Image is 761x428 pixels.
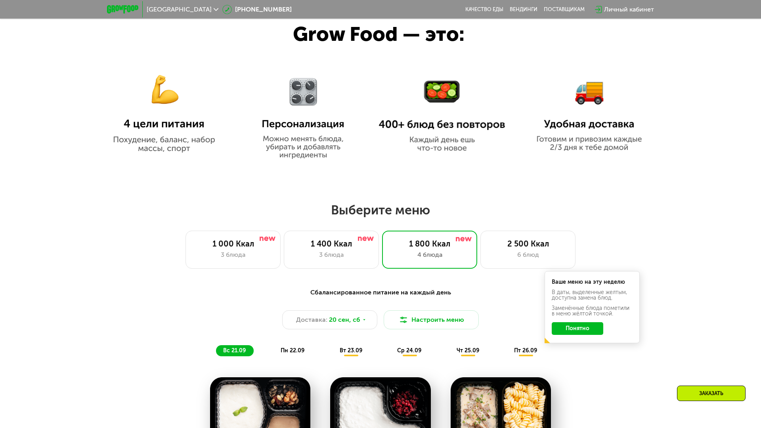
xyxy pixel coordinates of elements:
span: 20 сен, сб [329,315,360,325]
div: поставщикам [544,6,585,13]
div: Заказать [677,386,746,401]
div: 3 блюда [292,250,371,260]
span: вт 23.09 [340,347,362,354]
span: вс 21.09 [223,347,246,354]
a: [PHONE_NUMBER] [222,5,292,14]
span: [GEOGRAPHIC_DATA] [147,6,212,13]
button: Настроить меню [384,310,479,329]
div: 4 блюда [390,250,469,260]
a: Качество еды [465,6,503,13]
a: Вендинги [510,6,537,13]
div: 6 блюд [489,250,567,260]
div: 2 500 Ккал [489,239,567,248]
div: Личный кабинет [604,5,654,14]
button: Понятно [552,322,603,335]
div: 1 400 Ккал [292,239,371,248]
div: В даты, выделенные желтым, доступна замена блюд. [552,290,633,301]
span: пн 22.09 [281,347,304,354]
div: 3 блюда [194,250,272,260]
div: Заменённые блюда пометили в меню жёлтой точкой. [552,306,633,317]
span: пт 26.09 [514,347,537,354]
div: Grow Food — это: [293,19,495,50]
span: чт 25.09 [457,347,479,354]
span: Доставка: [296,315,327,325]
div: Ваше меню на эту неделю [552,279,633,285]
div: 1 000 Ккал [194,239,272,248]
div: 1 800 Ккал [390,239,469,248]
div: Сбалансированное питание на каждый день [146,288,615,298]
h2: Выберите меню [25,202,736,218]
span: ср 24.09 [397,347,421,354]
